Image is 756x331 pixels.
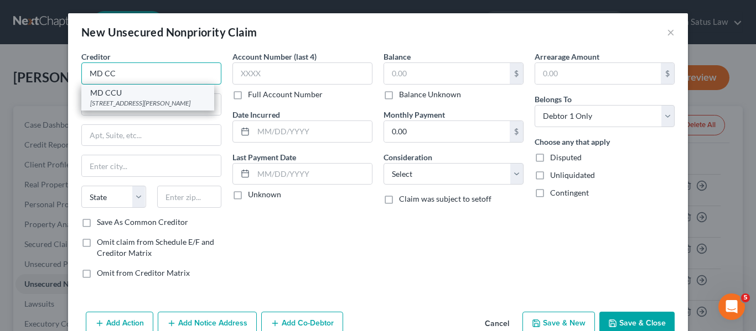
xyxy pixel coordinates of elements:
iframe: Intercom live chat [718,293,745,320]
button: × [667,25,675,39]
div: New Unsecured Nonpriority Claim [81,24,257,40]
input: Enter zip... [157,186,222,208]
span: Unliquidated [550,170,595,180]
div: [STREET_ADDRESS][PERSON_NAME] [90,98,205,108]
label: Balance Unknown [399,89,461,100]
input: Apt, Suite, etc... [82,125,221,146]
label: Choose any that apply [535,136,610,148]
label: Balance [384,51,411,62]
label: Date Incurred [232,109,280,120]
span: Disputed [550,153,582,162]
span: Contingent [550,188,589,197]
label: Last Payment Date [232,151,296,163]
label: Save As Common Creditor [97,217,188,228]
span: Creditor [81,52,111,61]
span: Omit from Creditor Matrix [97,268,190,277]
div: $ [510,63,523,84]
input: 0.00 [384,121,510,142]
span: Belongs To [535,94,572,104]
input: 0.00 [384,63,510,84]
input: Enter city... [82,155,221,176]
label: Full Account Number [248,89,323,100]
span: Omit claim from Schedule E/F and Creditor Matrix [97,237,214,258]
label: Arrearage Amount [535,51,599,62]
label: Consideration [384,151,432,163]
input: XXXX [232,62,372,85]
span: 5 [741,293,750,302]
input: MM/DD/YYYY [253,164,372,185]
label: Monthly Payment [384,109,445,120]
span: Claim was subject to setoff [399,194,491,203]
label: Unknown [248,189,281,200]
div: $ [661,63,674,84]
input: MM/DD/YYYY [253,121,372,142]
div: $ [510,121,523,142]
input: 0.00 [535,63,661,84]
label: Account Number (last 4) [232,51,317,62]
div: MD CCU [90,87,205,98]
input: Search creditor by name... [81,62,221,85]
